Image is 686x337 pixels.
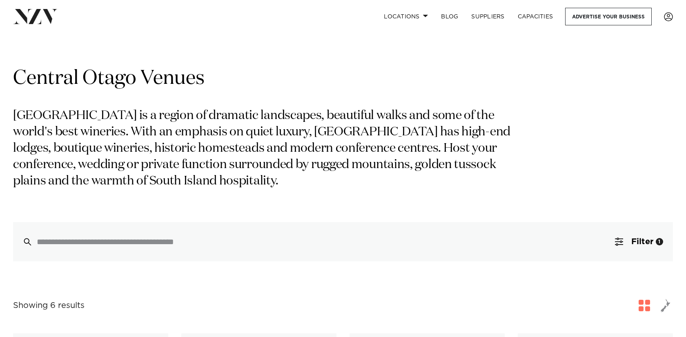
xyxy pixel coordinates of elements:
a: Advertise your business [565,8,652,25]
span: Filter [631,238,653,246]
a: SUPPLIERS [465,8,511,25]
p: [GEOGRAPHIC_DATA] is a region of dramatic landscapes, beautiful walks and some of the world's bes... [13,108,518,189]
img: nzv-logo.png [13,9,58,24]
div: 1 [656,238,663,245]
div: Showing 6 results [13,299,85,312]
h1: Central Otago Venues [13,66,673,92]
a: Locations [377,8,434,25]
a: BLOG [434,8,465,25]
button: Filter1 [605,222,673,261]
a: Capacities [511,8,560,25]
